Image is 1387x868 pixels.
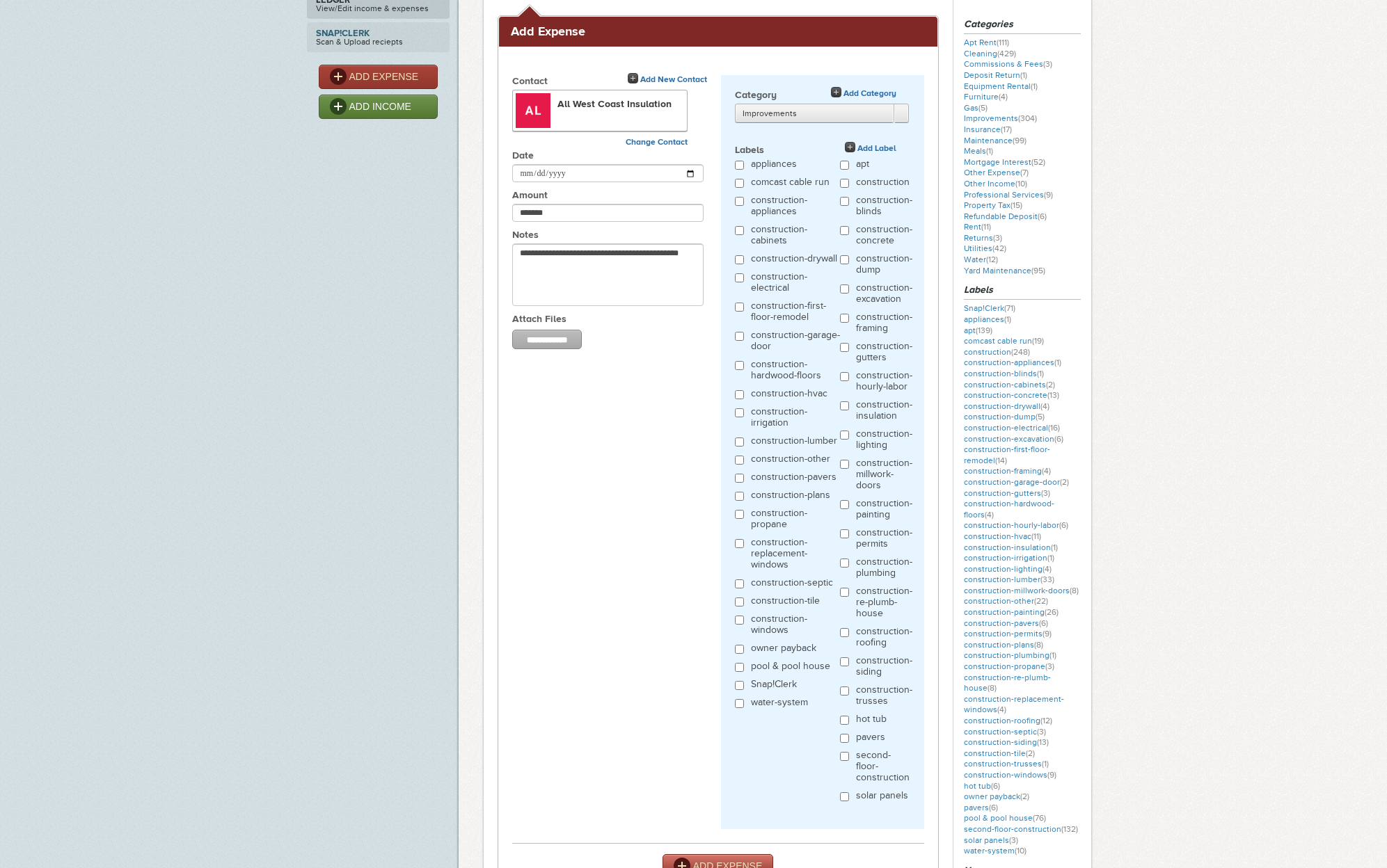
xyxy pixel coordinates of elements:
label: construction-lumber [751,435,837,450]
a: Add Label [845,142,896,155]
span: (26) [1045,607,1059,617]
a: construction-blinds [964,369,1044,378]
a: construction-roofing [964,716,1052,725]
span: (3) [1045,661,1054,671]
span: (3) [1037,727,1046,737]
a: comcast cable run [964,336,1044,346]
a: Water [964,255,998,264]
a: construction-windows [964,770,1056,780]
label: construction-plumbing [856,556,912,582]
a: Cleaning [964,49,1016,58]
label: water-system [751,697,808,712]
span: (33) [1040,574,1054,584]
label: construction-blinds [856,195,912,220]
a: construction-plans [964,640,1043,650]
label: construction-permits [856,527,912,553]
span: (3) [993,233,1002,243]
label: construction-roofing [856,626,912,652]
a: construction-insulation [964,542,1058,552]
label: construction-appliances [751,195,840,220]
a: Meals [964,146,993,156]
span: (11) [1031,531,1041,541]
span: (248) [1011,347,1030,357]
a: Change Contact [626,137,688,148]
span: (2) [1046,380,1055,389]
span: (4) [997,705,1006,714]
a: Insurance [964,124,1012,134]
span: (42) [992,243,1006,253]
a: Improvements [964,113,1037,123]
span: (10) [1015,846,1027,855]
label: construction-hourly-labor [856,370,912,396]
label: construction-garage-door [751,330,840,355]
a: construction-tile [964,748,1035,758]
label: construction-windows [751,613,840,639]
span: (6) [1038,211,1047,221]
a: construction-gutters [964,488,1050,498]
span: (1) [1020,70,1027,80]
span: (71) [1004,303,1015,313]
span: (52) [1031,157,1045,167]
label: construction-irrigation [751,406,840,432]
a: Snap!Clerk [964,303,1015,313]
a: pool & pool house [964,813,1046,823]
label: construction-cabinets [751,224,840,250]
label: construction-excavation [856,282,912,308]
a: construction [964,347,1030,357]
span: (13) [1047,390,1059,400]
label: construction-concrete [856,224,912,250]
a: Apt Rent [964,38,1009,47]
a: water-system [964,846,1027,855]
a: Utilities [964,243,1006,253]
span: (3) [1043,59,1052,69]
a: construction-plumbing [964,650,1056,660]
span: (1) [1042,759,1049,769]
label: construction-siding [856,655,912,681]
a: construction-permits [964,629,1052,638]
a: construction-replacement-windows [964,694,1064,715]
a: construction-millwork-doors [964,586,1079,595]
span: (95) [1031,266,1045,275]
h3: Labels [964,283,1081,300]
h4: All West Coast Insulation [516,93,684,111]
span: (1) [1054,357,1061,367]
a: construction-dump [964,412,1045,421]
span: (111) [997,38,1009,47]
a: Equipment Rental [964,81,1038,91]
a: Mortgage Interest [964,157,1045,167]
span: (4) [1043,564,1052,574]
a: owner payback [964,791,1029,801]
span: (1) [986,146,993,156]
label: Category [735,89,910,104]
label: hot tub [856,714,887,728]
a: construction-cabinets [964,380,1055,389]
label: appliances [751,159,797,173]
span: (5) [1036,412,1045,421]
label: construction-hvac [751,388,827,403]
img: 55268.png [516,93,550,128]
span: (1) [1049,650,1056,660]
a: Snap!ClerkScan & Upload reciepts [307,22,450,52]
a: construction-siding [964,737,1049,747]
a: apt [964,325,992,335]
span: (6) [991,781,1000,791]
label: construction-other [751,453,830,468]
span: (99) [1013,136,1027,145]
span: (12) [1040,716,1052,725]
a: construction-excavation [964,434,1063,444]
a: Add New Contact [628,73,707,86]
label: construction-insulation [856,399,912,425]
label: construction-replacement-windows [751,537,840,574]
label: Date [512,150,721,164]
a: Deposit Return [964,70,1027,80]
label: second-floor-construction [856,750,910,787]
a: Rent [964,222,991,232]
a: construction-re-plumb-house [964,673,1051,693]
span: (304) [1018,113,1037,123]
span: (12) [986,255,998,264]
label: construction-gutters [856,341,912,367]
a: pavers [964,803,998,812]
span: (9) [1047,770,1056,780]
span: (5) [978,103,988,113]
a: construction-other [964,596,1048,606]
